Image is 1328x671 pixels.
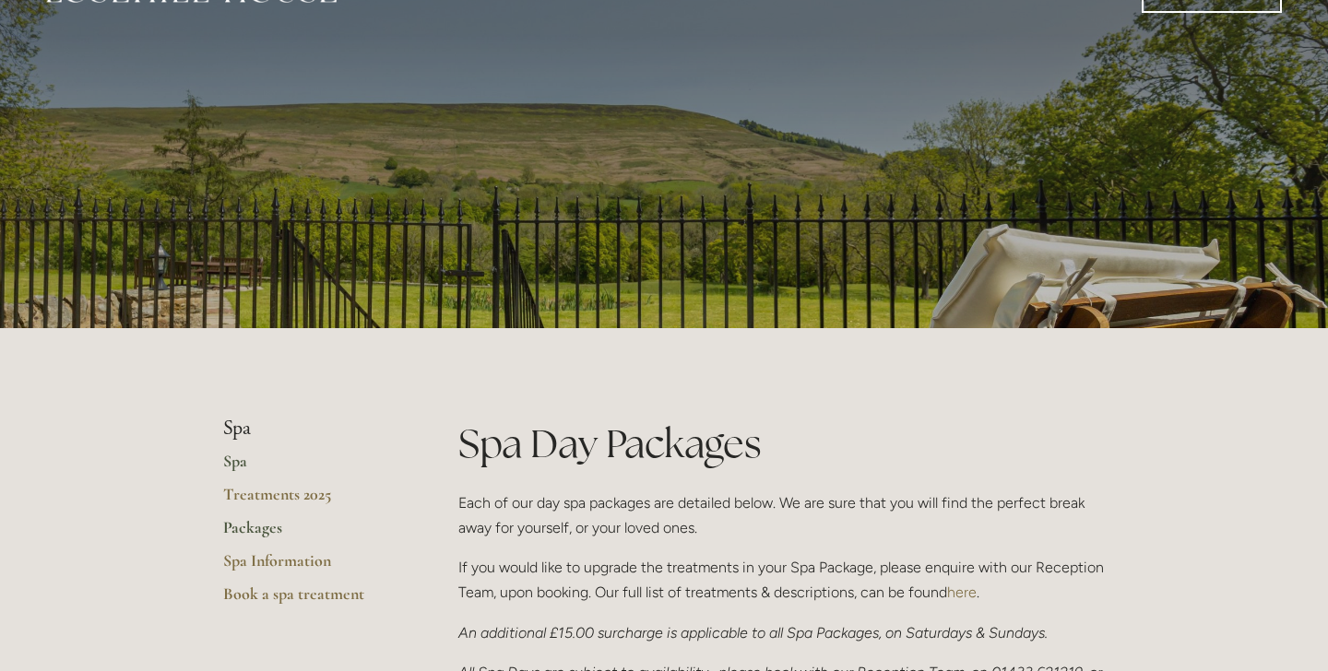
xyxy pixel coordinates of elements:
a: here [947,583,977,601]
em: An additional £15.00 surcharge is applicable to all Spa Packages, on Saturdays & Sundays. [458,624,1048,642]
h1: Spa Day Packages [458,417,1105,471]
li: Spa [223,417,399,441]
a: Spa Information [223,550,399,583]
a: Spa [223,451,399,484]
a: Book a spa treatment [223,583,399,617]
a: Treatments 2025 [223,484,399,517]
p: Each of our day spa packages are detailed below. We are sure that you will find the perfect break... [458,490,1105,540]
p: If you would like to upgrade the treatments in your Spa Package, please enquire with our Receptio... [458,555,1105,605]
a: Packages [223,517,399,550]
